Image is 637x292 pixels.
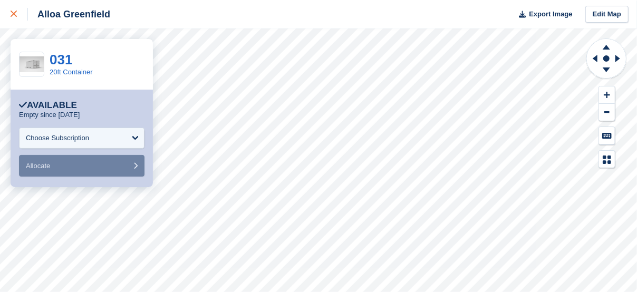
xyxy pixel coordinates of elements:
[26,162,50,170] span: Allocate
[28,8,110,21] div: Alloa Greenfield
[19,111,80,119] p: Empty since [DATE]
[513,6,573,23] button: Export Image
[599,86,615,104] button: Zoom In
[20,56,44,73] img: White%20Left%20.jpg
[585,6,629,23] a: Edit Map
[599,151,615,168] button: Map Legend
[50,68,93,76] a: 20ft Container
[19,100,77,111] div: Available
[50,52,72,67] a: 031
[599,104,615,121] button: Zoom Out
[529,9,572,20] span: Export Image
[26,133,89,143] div: Choose Subscription
[599,127,615,144] button: Keyboard Shortcuts
[19,155,144,177] button: Allocate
